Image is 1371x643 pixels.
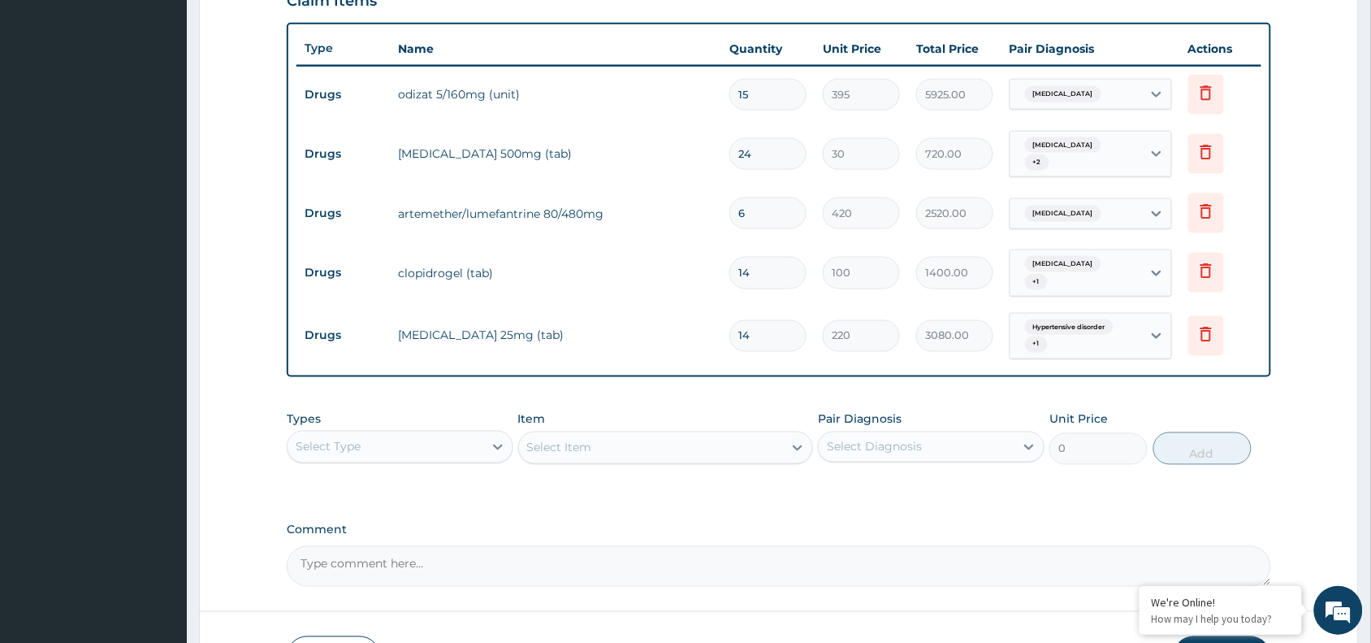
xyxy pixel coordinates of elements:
td: Drugs [296,258,390,288]
th: Actions [1180,33,1261,65]
span: [MEDICAL_DATA] [1025,256,1101,272]
span: We're online! [94,205,224,369]
label: Unit Price [1049,411,1108,428]
span: [MEDICAL_DATA] [1025,206,1101,222]
th: Name [390,33,721,65]
td: Drugs [296,80,390,110]
span: [MEDICAL_DATA] [1025,137,1101,154]
td: clopidrogel (tab) [390,257,721,289]
th: Type [296,33,390,63]
td: artemether/lumefantrine 80/480mg [390,198,721,230]
span: [MEDICAL_DATA] [1025,86,1101,102]
th: Quantity [721,33,815,65]
img: d_794563401_company_1708531726252_794563401 [30,81,66,122]
div: We're Online! [1152,595,1290,610]
label: Item [518,411,546,428]
td: [MEDICAL_DATA] 500mg (tab) [390,137,721,170]
textarea: Type your message and hit 'Enter' [8,444,309,501]
div: Minimize live chat window [266,8,305,47]
div: Select Type [296,439,361,455]
span: + 1 [1025,274,1048,290]
label: Comment [287,524,1271,537]
div: Select Diagnosis [827,439,922,455]
td: Drugs [296,321,390,351]
span: + 2 [1025,154,1049,171]
td: Drugs [296,198,390,228]
button: Add [1153,432,1252,465]
span: + 1 [1025,337,1048,353]
td: odizat 5/160mg (unit) [390,78,721,111]
th: Total Price [908,33,1001,65]
p: How may I help you today? [1152,612,1290,626]
td: Drugs [296,139,390,169]
label: Types [287,413,321,427]
td: [MEDICAL_DATA] 25mg (tab) [390,319,721,352]
div: Chat with us now [84,91,273,112]
th: Unit Price [815,33,908,65]
th: Pair Diagnosis [1001,33,1180,65]
label: Pair Diagnosis [818,411,902,428]
span: Hypertensive disorder [1025,319,1114,336]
